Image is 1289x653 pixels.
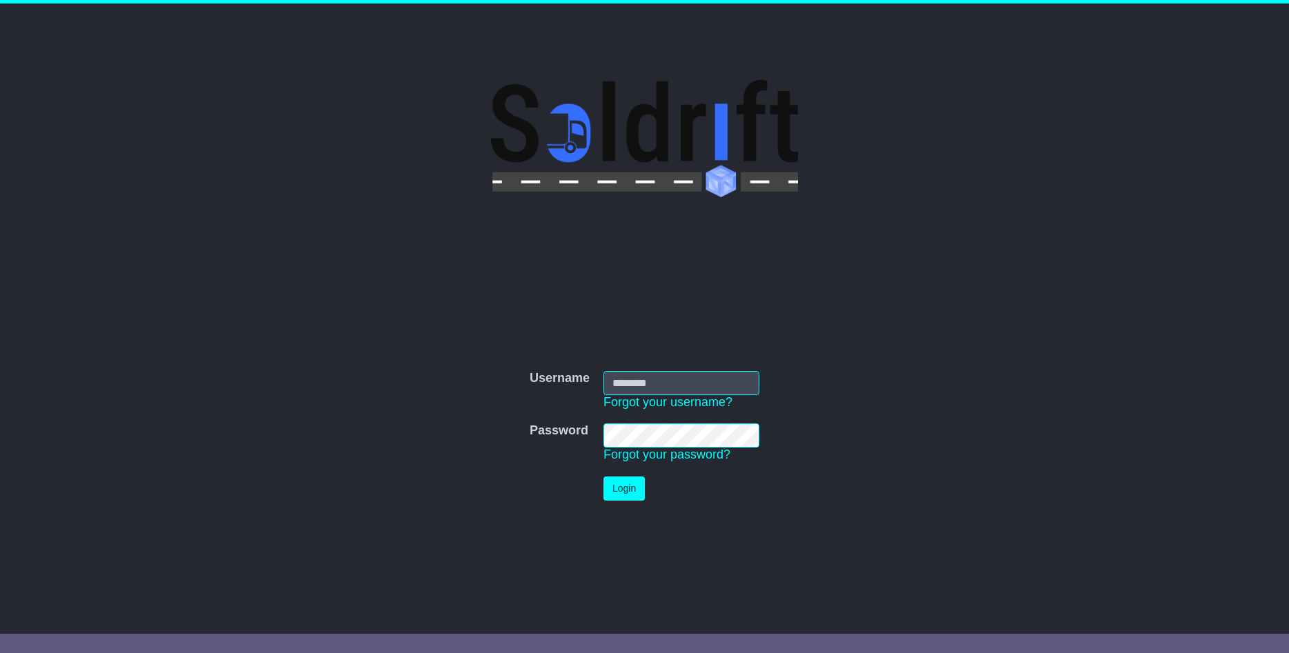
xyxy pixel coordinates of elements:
a: Forgot your password? [603,448,730,461]
label: Username [530,371,590,386]
label: Password [530,423,588,439]
button: Login [603,476,645,501]
img: Soldrift Pty Ltd [491,80,798,197]
a: Forgot your username? [603,395,732,409]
